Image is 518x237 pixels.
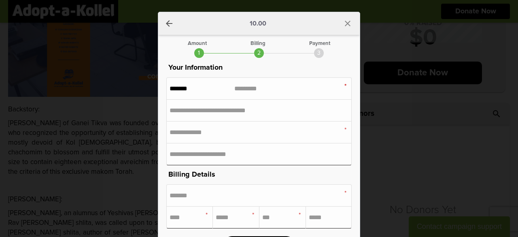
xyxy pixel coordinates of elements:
[309,41,330,46] div: Payment
[250,20,266,27] p: 10.00
[194,48,204,58] div: 1
[166,62,352,73] p: Your Information
[166,169,352,180] p: Billing Details
[251,41,265,46] div: Billing
[188,41,207,46] div: Amount
[343,19,352,28] i: close
[314,48,324,58] div: 3
[254,48,264,58] div: 2
[164,19,174,28] a: arrow_back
